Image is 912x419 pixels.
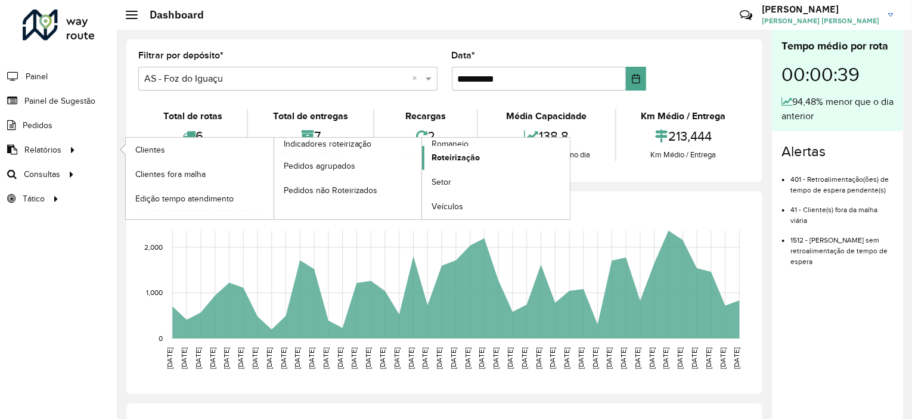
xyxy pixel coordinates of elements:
div: Km Médio / Entrega [619,149,747,161]
text: [DATE] [336,347,344,369]
li: 1512 - [PERSON_NAME] sem retroalimentação de tempo de espera [790,226,894,267]
text: [DATE] [421,347,429,369]
span: Setor [432,176,451,188]
a: Indicadores roteirização [126,138,422,219]
text: [DATE] [478,347,486,369]
div: 6 [141,123,244,149]
text: [DATE] [449,347,457,369]
text: [DATE] [535,347,542,369]
text: [DATE] [194,347,202,369]
span: Pedidos não Roteirizados [284,184,378,197]
text: [DATE] [379,347,386,369]
text: [DATE] [619,347,627,369]
span: Relatórios [24,144,61,156]
span: Clear all [412,72,423,86]
span: Consultas [24,168,60,181]
text: [DATE] [293,347,301,369]
div: 94,48% menor que o dia anterior [781,95,894,123]
li: 401 - Retroalimentação(ões) de tempo de espera pendente(s) [790,165,894,195]
h3: [PERSON_NAME] [762,4,879,15]
button: Choose Date [626,67,646,91]
text: [DATE] [322,347,330,369]
text: [DATE] [237,347,244,369]
text: [DATE] [435,347,443,369]
div: Recargas [377,109,474,123]
text: [DATE] [209,347,216,369]
h2: Dashboard [138,8,204,21]
text: [DATE] [166,347,173,369]
text: [DATE] [265,347,273,369]
h4: Alertas [781,143,894,160]
text: [DATE] [223,347,231,369]
a: Pedidos não Roteirizados [274,178,422,202]
a: Roteirização [422,146,570,170]
div: 213,444 [619,123,747,149]
div: 00:00:39 [781,54,894,95]
span: Pedidos [23,119,52,132]
text: [DATE] [180,347,188,369]
a: Pedidos agrupados [274,154,422,178]
div: 2 [377,123,474,149]
text: [DATE] [591,347,599,369]
a: Romaneio [274,138,570,219]
text: [DATE] [492,347,500,369]
span: Edição tempo atendimento [135,193,234,205]
text: [DATE] [506,347,514,369]
a: Contato Rápido [733,2,759,28]
span: Tático [23,193,45,205]
text: [DATE] [350,347,358,369]
div: Média Capacidade [481,109,612,123]
text: [DATE] [634,347,641,369]
a: Edição tempo atendimento [126,187,274,210]
text: 2,000 [144,243,163,251]
span: Painel de Sugestão [24,95,95,107]
div: Total de entregas [251,109,370,123]
text: [DATE] [676,347,684,369]
span: Veículos [432,200,463,213]
text: [DATE] [251,347,259,369]
div: Total de rotas [141,109,244,123]
text: [DATE] [690,347,698,369]
span: [PERSON_NAME] [PERSON_NAME] [762,15,879,26]
label: Data [452,48,476,63]
text: [DATE] [364,347,372,369]
text: [DATE] [606,347,613,369]
a: Veículos [422,195,570,219]
div: Km Médio / Entrega [619,109,747,123]
text: [DATE] [548,347,556,369]
span: Roteirização [432,151,480,164]
text: [DATE] [407,347,415,369]
text: [DATE] [648,347,656,369]
text: [DATE] [733,347,741,369]
div: Tempo médio por rota [781,38,894,54]
div: 7 [251,123,370,149]
span: Clientes [135,144,165,156]
span: Pedidos agrupados [284,160,355,172]
span: Clientes fora malha [135,168,206,181]
text: [DATE] [393,347,401,369]
div: 138,8 [481,123,612,149]
text: [DATE] [705,347,712,369]
a: Clientes fora malha [126,162,274,186]
a: Setor [422,170,570,194]
text: [DATE] [280,347,287,369]
span: Painel [26,70,48,83]
text: [DATE] [719,347,727,369]
li: 41 - Cliente(s) fora da malha viária [790,195,894,226]
text: [DATE] [563,347,570,369]
text: [DATE] [662,347,670,369]
text: [DATE] [308,347,315,369]
span: Romaneio [432,138,469,150]
span: Indicadores roteirização [284,138,372,150]
text: 0 [159,334,163,342]
text: [DATE] [520,347,528,369]
a: Clientes [126,138,274,162]
label: Filtrar por depósito [138,48,224,63]
text: 1,000 [146,289,163,297]
text: [DATE] [577,347,585,369]
text: [DATE] [464,347,471,369]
